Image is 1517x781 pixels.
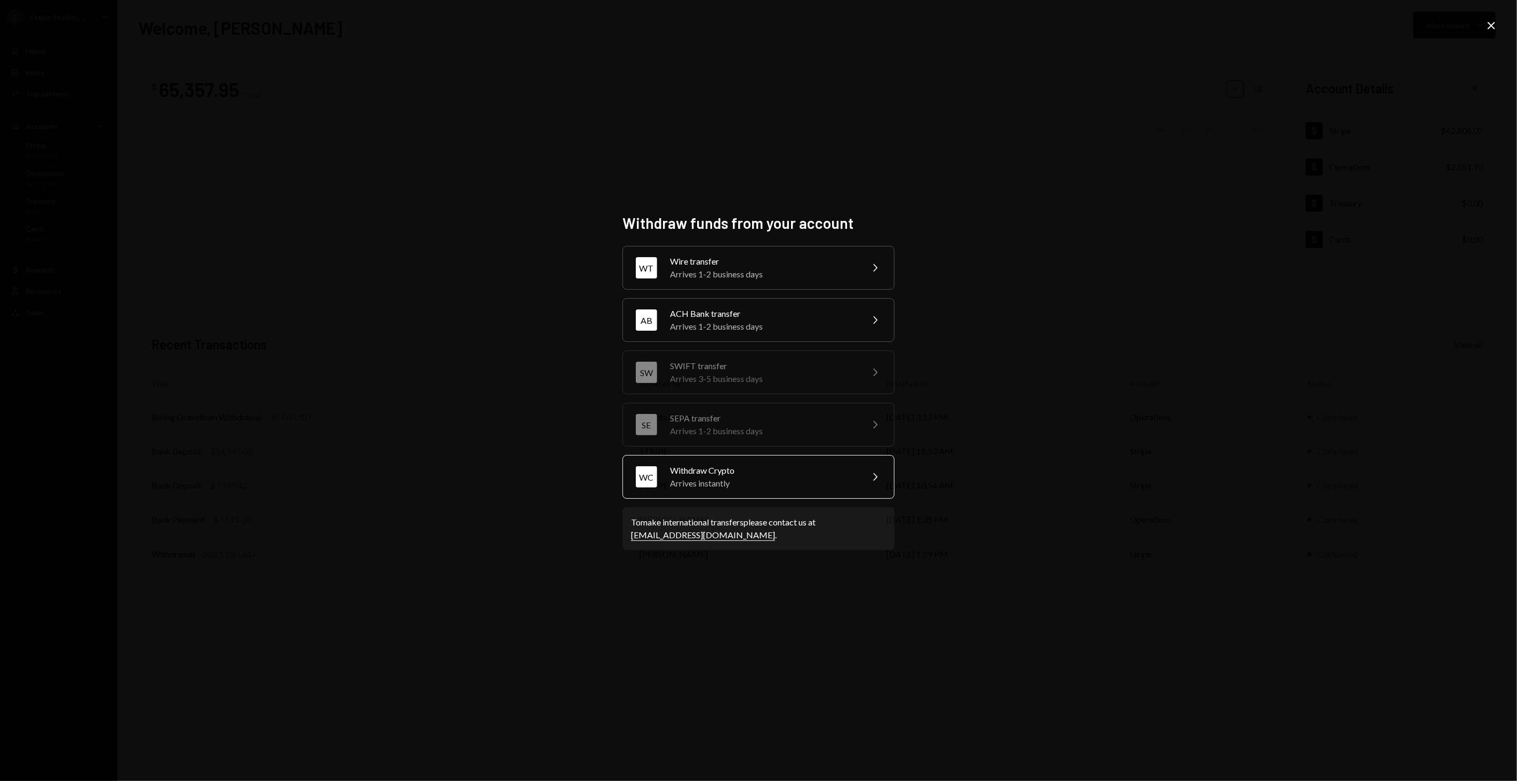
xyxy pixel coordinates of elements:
[670,464,856,477] div: Withdraw Crypto
[670,372,856,385] div: Arrives 3-5 business days
[636,466,657,488] div: WC
[636,362,657,383] div: SW
[670,360,856,372] div: SWIFT transfer
[622,350,895,394] button: SWSWIFT transferArrives 3-5 business days
[670,255,856,268] div: Wire transfer
[636,257,657,278] div: WT
[670,268,856,281] div: Arrives 1-2 business days
[670,307,856,320] div: ACH Bank transfer
[631,516,886,541] div: To make international transfers please contact us at .
[622,455,895,499] button: WCWithdraw CryptoArrives instantly
[622,403,895,447] button: SESEPA transferArrives 1-2 business days
[670,477,856,490] div: Arrives instantly
[622,213,895,234] h2: Withdraw funds from your account
[622,298,895,342] button: ABACH Bank transferArrives 1-2 business days
[636,414,657,435] div: SE
[631,530,775,541] a: [EMAIL_ADDRESS][DOMAIN_NAME]
[622,246,895,290] button: WTWire transferArrives 1-2 business days
[670,412,856,425] div: SEPA transfer
[670,320,856,333] div: Arrives 1-2 business days
[636,309,657,331] div: AB
[670,425,856,437] div: Arrives 1-2 business days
